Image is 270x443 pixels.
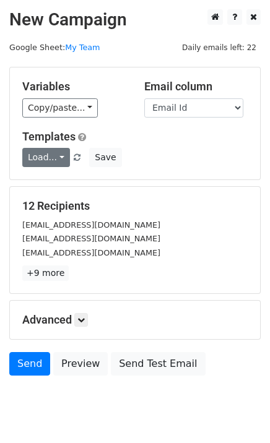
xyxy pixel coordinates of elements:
[22,248,160,257] small: [EMAIL_ADDRESS][DOMAIN_NAME]
[111,352,205,376] a: Send Test Email
[22,265,69,281] a: +9 more
[22,148,70,167] a: Load...
[208,384,270,443] iframe: Chat Widget
[9,9,261,30] h2: New Campaign
[65,43,100,52] a: My Team
[9,43,100,52] small: Google Sheet:
[144,80,248,93] h5: Email column
[22,234,160,243] small: [EMAIL_ADDRESS][DOMAIN_NAME]
[22,220,160,230] small: [EMAIL_ADDRESS][DOMAIN_NAME]
[53,352,108,376] a: Preview
[178,43,261,52] a: Daily emails left: 22
[178,41,261,54] span: Daily emails left: 22
[22,199,248,213] h5: 12 Recipients
[22,80,126,93] h5: Variables
[22,313,248,327] h5: Advanced
[9,352,50,376] a: Send
[89,148,121,167] button: Save
[22,130,76,143] a: Templates
[22,98,98,118] a: Copy/paste...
